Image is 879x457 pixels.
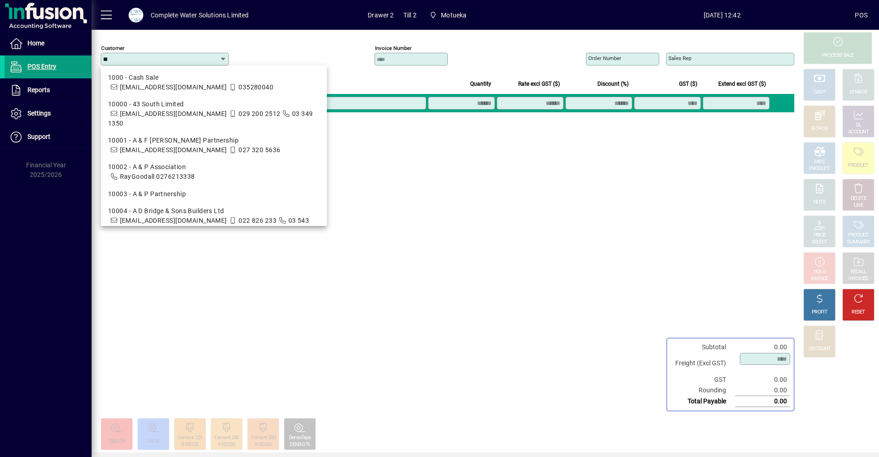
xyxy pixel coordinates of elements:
div: DELETE [851,195,866,202]
span: 029 200 2512 [239,110,280,117]
div: PRODUCT [809,165,830,172]
mat-label: Customer [101,45,125,51]
div: PRICE [814,232,826,239]
td: Total Payable [671,396,735,407]
div: 9100125 [181,441,198,448]
td: Rounding [671,385,735,396]
span: [DATE] 12:42 [589,8,855,22]
div: CHARGE [850,89,868,96]
span: RayGoodall 0276213338 [120,173,195,180]
div: RECALL [851,269,867,275]
td: 0.00 [735,385,790,396]
div: GL [856,122,862,129]
span: Home [27,39,44,47]
span: [EMAIL_ADDRESS][DOMAIN_NAME] [120,110,227,117]
div: Cement 500 [251,435,275,441]
span: [EMAIL_ADDRESS][DOMAIN_NAME] [120,146,227,154]
mat-label: Invoice number [375,45,412,51]
mat-option: 10003 - A & P Partnership [101,185,327,203]
span: Motueka [426,7,471,23]
div: POS [855,8,868,22]
span: GST ($) [679,79,697,89]
div: Cel18 [148,438,159,445]
td: 0.00 [735,342,790,352]
div: 10002 - A & P Association [108,162,320,172]
span: Motueka [441,8,467,22]
span: [EMAIL_ADDRESS][DOMAIN_NAME] [120,217,227,224]
span: Settings [27,110,51,117]
div: 9100500 [255,441,271,448]
div: SELECT [812,239,828,246]
div: INVOICES [848,275,868,282]
span: Till 2 [403,8,417,22]
div: 10001 - A & F [PERSON_NAME] Partnership [108,136,320,145]
span: [EMAIL_ADDRESS][DOMAIN_NAME] [120,83,227,91]
div: ACCOUNT [848,129,869,136]
span: POS Entry [27,63,56,70]
div: EFTPOS [811,126,828,132]
div: 10004 - A D Bridge & Sons Builders Ltd [108,206,320,216]
td: 0.00 [735,374,790,385]
div: RESET [852,309,865,316]
div: 10000 - 43 South Limited [108,99,320,109]
div: 10003 - A & P Partnership [108,189,320,199]
div: NOTE [814,199,825,206]
span: 035280040 [239,83,273,91]
button: Profile [121,7,151,23]
div: DENSO75 [290,441,309,448]
div: CEELON [109,438,125,445]
mat-option: 10002 - A & P Association [101,159,327,185]
a: Home [5,32,92,55]
div: DISCOUNT [808,346,830,352]
span: 022 826 233 [239,217,277,224]
mat-option: 10000 - 43 South Limited [101,96,327,132]
div: PROCESS SALE [822,52,854,59]
mat-option: 10004 - A D Bridge & Sons Builders Ltd [101,203,327,239]
td: Subtotal [671,342,735,352]
div: LINE [854,202,863,209]
div: SUMMARY [847,239,870,246]
span: 027 320 5636 [239,146,280,154]
span: Quantity [470,79,491,89]
span: Drawer 2 [368,8,394,22]
mat-option: 1000 - Cash Sale [101,69,327,96]
mat-option: 10001 - A & F Bruce Partnership [101,132,327,159]
a: Settings [5,102,92,125]
div: PRODUCT [848,232,868,239]
div: INVOICE [811,275,828,282]
div: 9100250 [218,441,235,448]
span: Reports [27,86,50,94]
td: Freight (Excl GST) [671,352,735,374]
div: Complete Water Solutions Limited [151,8,249,22]
mat-label: Sales rep [668,55,691,61]
a: Reports [5,79,92,102]
a: Support [5,126,92,149]
div: 1000 - Cash Sale [108,73,320,83]
div: PRODUCT [848,162,868,169]
div: Cement 125 [178,435,202,441]
td: GST [671,374,735,385]
mat-label: Order number [588,55,621,61]
div: HOLD [814,269,825,275]
span: Discount (%) [597,79,629,89]
td: 0.00 [735,396,790,407]
div: Cement 250 [214,435,239,441]
span: Rate excl GST ($) [518,79,560,89]
div: DensoTape [289,435,311,441]
span: Support [27,133,50,140]
div: PROFIT [812,309,827,316]
div: CASH [814,89,825,96]
div: MISC [814,159,825,165]
span: Extend excl GST ($) [718,79,766,89]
